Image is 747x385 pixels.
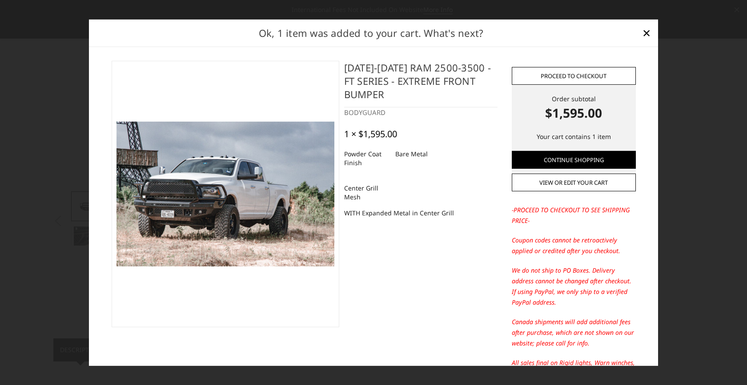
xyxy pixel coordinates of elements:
a: Continue Shopping [512,151,636,169]
a: Proceed to checkout [512,67,636,85]
dd: WITH Expanded Metal in Center Grill [344,205,454,221]
dt: Powder Coat Finish [344,146,389,171]
dd: Bare Metal [395,146,428,162]
p: Coupon codes cannot be retroactively applied or credited after you checkout. [512,235,636,256]
a: View or edit your cart [512,174,636,191]
div: Order subtotal [512,94,636,122]
h2: Ok, 1 item was added to your cart. What's next? [103,25,639,40]
iframe: Chat Widget [703,342,747,385]
h4: [DATE]-[DATE] Ram 2500-3500 - FT Series - Extreme Front Bumper [344,61,498,107]
p: Your cart contains 1 item [512,131,636,142]
strong: $1,595.00 [512,103,636,122]
p: We do not ship to PO Boxes. Delivery address cannot be changed after checkout. If using PayPal, w... [512,265,636,308]
p: All sales final on Rigid lights, Warn winches, other accessories, & apparel. [512,357,636,379]
a: Close [639,26,654,40]
span: × [643,23,651,42]
div: BODYGUARD [344,107,498,118]
p: -PROCEED TO CHECKOUT TO SEE SHIPPING PRICE- [512,205,636,226]
div: 1 × $1,595.00 [344,128,397,139]
dt: Center Grill Mesh [344,180,389,205]
img: 2010-2018 Ram 2500-3500 - FT Series - Extreme Front Bumper [116,122,334,266]
p: Canada shipments will add additional fees after purchase, which are not shown on our website; ple... [512,317,636,349]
